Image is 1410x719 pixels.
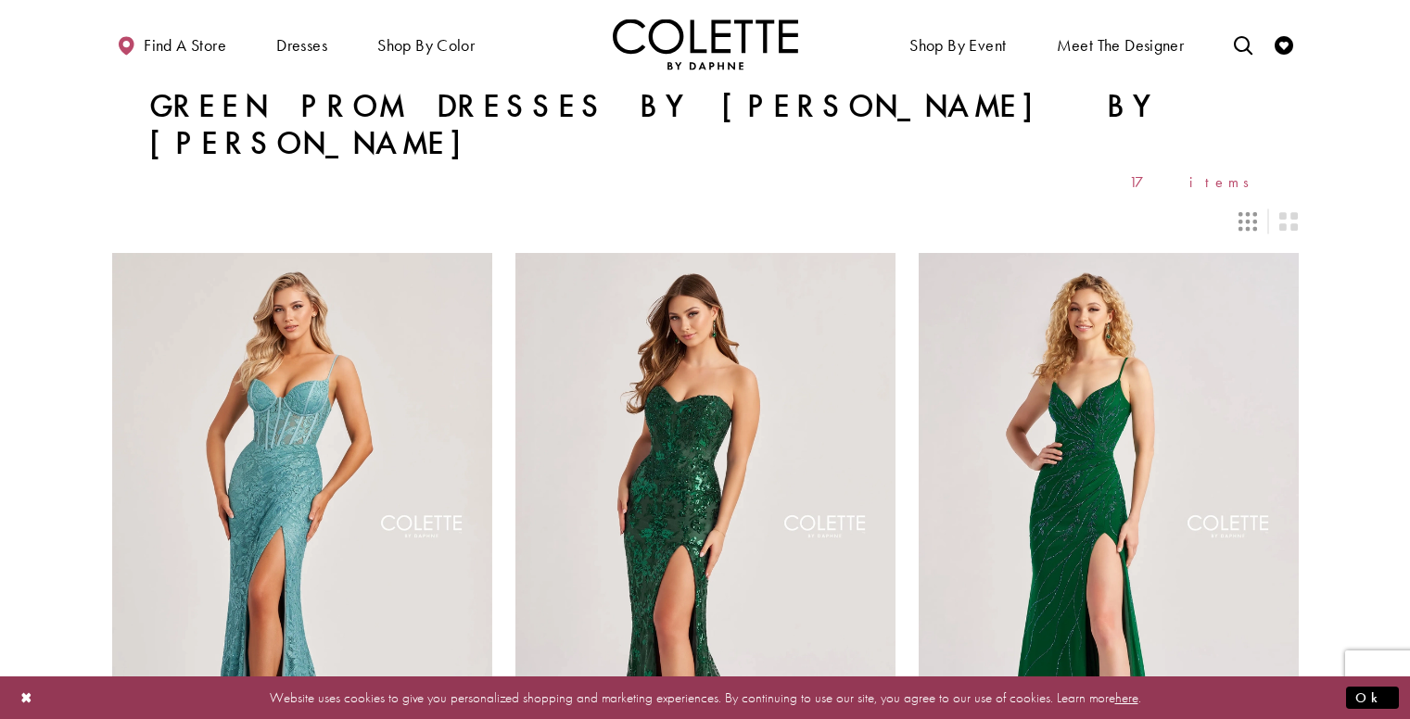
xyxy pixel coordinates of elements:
span: Meet the designer [1057,36,1185,55]
span: Dresses [276,36,327,55]
img: Colette by Daphne [613,19,798,69]
button: Submit Dialog [1346,686,1399,709]
a: Visit Home Page [613,19,798,69]
span: Dresses [272,19,332,69]
a: Toggle search [1229,19,1257,69]
a: Check Wishlist [1270,19,1298,69]
span: Shop by color [377,36,475,55]
div: Layout Controls [101,201,1310,242]
span: Find a store [144,36,226,55]
a: here [1115,687,1138,706]
span: Shop By Event [905,19,1010,69]
a: Meet the designer [1052,19,1189,69]
span: Shop By Event [909,36,1006,55]
span: Switch layout to 2 columns [1279,212,1298,231]
a: Find a store [112,19,231,69]
span: 17 items [1129,174,1262,190]
h1: Green Prom Dresses by [PERSON_NAME] by [PERSON_NAME] [149,88,1262,162]
span: Switch layout to 3 columns [1239,212,1257,231]
button: Close Dialog [11,681,43,713]
span: Shop by color [373,19,479,69]
p: Website uses cookies to give you personalized shopping and marketing experiences. By continuing t... [133,685,1277,710]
